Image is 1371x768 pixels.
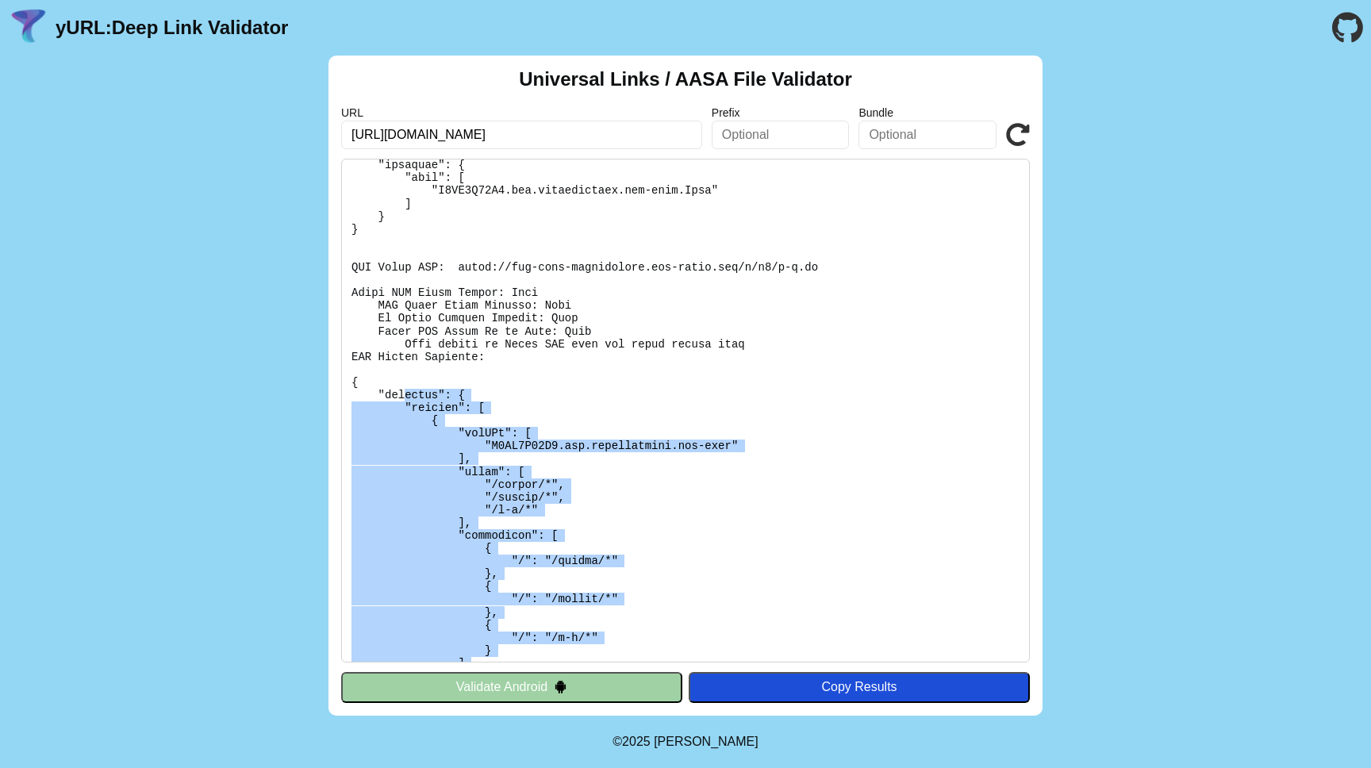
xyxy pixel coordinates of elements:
footer: © [613,716,758,768]
label: Bundle [858,106,997,119]
img: yURL Logo [8,7,49,48]
h2: Universal Links / AASA File Validator [519,68,852,90]
pre: Lorem ipsu do: sitam://c-a.el/.sedd-eiusm/tempo-inc-utla-etdoloremag Al Enimadmi: Veni Quisnos-ex... [341,159,1030,662]
span: 2025 [622,735,651,748]
label: Prefix [712,106,850,119]
label: URL [341,106,702,119]
input: Required [341,121,702,149]
div: Copy Results [697,680,1022,694]
input: Optional [858,121,997,149]
button: Validate Android [341,672,682,702]
button: Copy Results [689,672,1030,702]
a: Michael Ibragimchayev's Personal Site [654,735,758,748]
a: yURL:Deep Link Validator [56,17,288,39]
img: droidIcon.svg [554,680,567,693]
input: Optional [712,121,850,149]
